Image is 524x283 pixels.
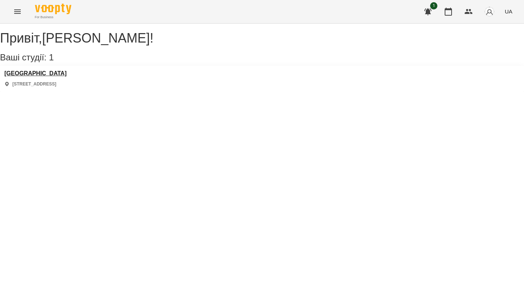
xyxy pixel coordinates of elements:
[35,4,71,14] img: Voopty Logo
[12,81,56,87] p: [STREET_ADDRESS]
[9,3,26,20] button: Menu
[4,70,67,77] a: [GEOGRAPHIC_DATA]
[502,5,515,18] button: UA
[49,52,53,62] span: 1
[484,7,495,17] img: avatar_s.png
[35,15,71,20] span: For Business
[430,2,437,9] span: 1
[505,8,512,15] span: UA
